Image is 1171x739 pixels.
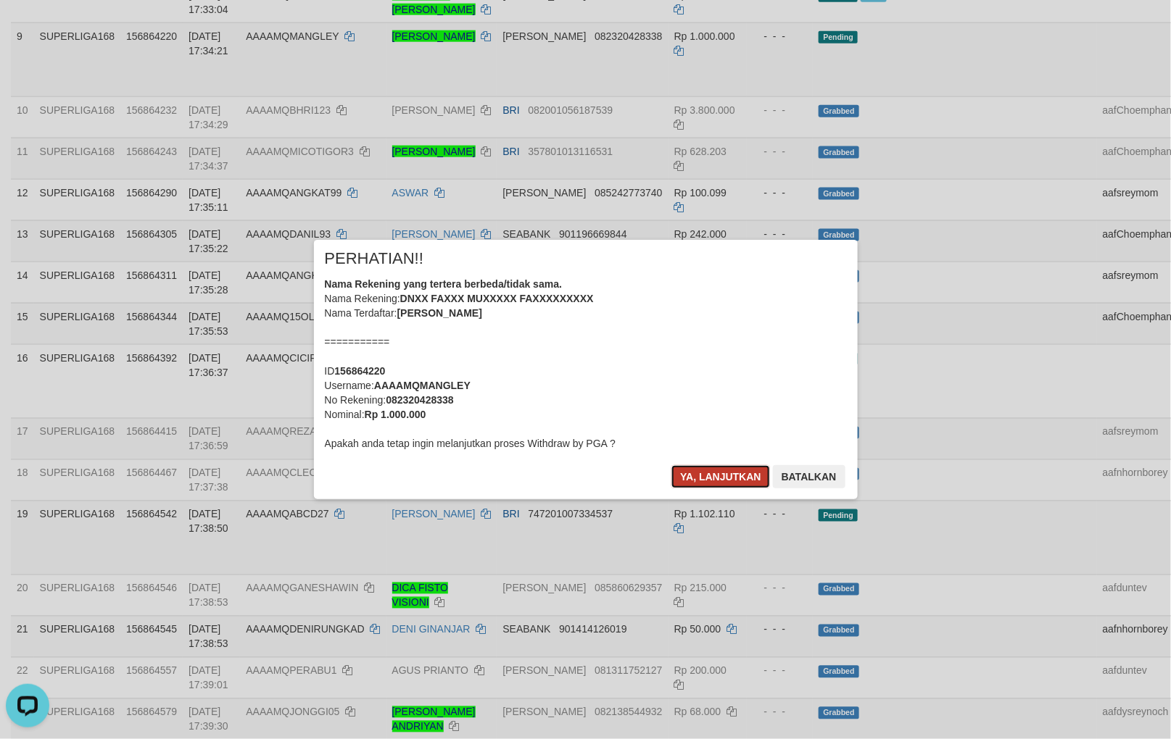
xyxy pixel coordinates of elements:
[671,465,770,488] button: Ya, lanjutkan
[374,380,471,391] b: AAAAMQMANGLEY
[325,251,424,266] span: PERHATIAN!!
[335,365,386,377] b: 156864220
[386,394,453,406] b: 082320428338
[6,6,49,49] button: Open LiveChat chat widget
[397,307,482,319] b: [PERSON_NAME]
[365,409,426,420] b: Rp 1.000.000
[325,277,847,451] div: Nama Rekening: Nama Terdaftar: =========== ID Username: No Rekening: Nominal: Apakah anda tetap i...
[325,278,563,290] b: Nama Rekening yang tertera berbeda/tidak sama.
[400,293,594,304] b: DNXX FAXXX MUXXXXX FAXXXXXXXXX
[773,465,845,488] button: Batalkan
